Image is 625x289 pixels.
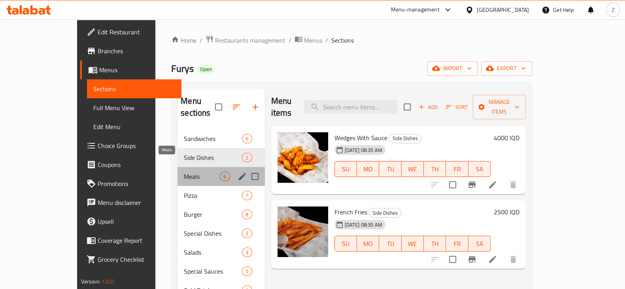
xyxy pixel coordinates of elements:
button: edit [236,171,248,182]
a: Home [171,36,196,45]
button: delete [504,175,523,194]
span: TH [427,238,443,250]
span: Edit Menu [93,122,175,131]
span: [DATE] 08:35 AM [342,221,385,229]
button: TH [424,161,446,177]
a: Edit menu item [488,255,497,264]
span: Wedges With Sauce [334,132,387,144]
h6: 4000 IQD [494,132,519,143]
div: Meals6edit [177,167,264,186]
a: Coverage Report [80,231,181,250]
div: items [220,172,230,181]
button: SU [334,161,357,177]
span: Sort [446,103,468,112]
span: 8 [242,211,251,218]
a: Sections [87,79,181,98]
span: 2 [242,230,251,237]
span: Side Dishes [369,208,401,218]
button: export [481,61,532,76]
div: items [242,229,252,238]
span: [DATE] 08:35 AM [342,146,385,154]
span: SA [472,163,487,175]
a: Full Menu View [87,98,181,117]
button: Sort [444,101,470,113]
span: 6 [220,173,229,180]
span: Version: [81,276,100,287]
span: Select to update [444,176,461,193]
span: Choice Groups [98,141,175,150]
div: items [242,153,252,162]
span: Burger [184,210,242,219]
button: Add section [246,98,265,116]
span: Open [197,66,215,73]
h6: 2500 IQD [494,206,519,218]
span: Select all sections [210,99,227,115]
a: Menus [295,35,322,45]
button: MO [357,161,379,177]
span: Pizza [184,191,242,200]
span: Menus [304,36,322,45]
div: Sandwiches [184,134,242,143]
button: MO [357,236,379,251]
div: [GEOGRAPHIC_DATA] [477,6,529,14]
a: Edit Restaurant [80,23,181,41]
span: 2 [242,154,251,161]
span: TH [427,163,443,175]
a: Branches [80,41,181,60]
div: Burger8 [177,205,264,224]
span: 6 [242,135,251,143]
span: Special Sauces [184,266,242,276]
span: MO [360,238,376,250]
span: TU [382,238,398,250]
button: Branch-specific-item [463,175,481,194]
span: Sort items [441,101,473,113]
span: Coverage Report [98,236,175,245]
img: French Fries [278,206,328,257]
a: Edit Menu [87,117,181,136]
span: Salads [184,248,242,257]
div: Open [197,65,215,74]
span: Meals [184,172,220,181]
div: Sandwiches6 [177,129,264,148]
span: Manage items [479,97,519,117]
span: FR [449,238,465,250]
span: WE [405,163,421,175]
img: Wedges With Sauce [278,132,328,183]
a: Grocery Checklist [80,250,181,269]
div: Pizza7 [177,186,264,205]
button: Manage items [473,95,526,119]
li: / [289,36,291,45]
div: Special Dishes2 [177,224,264,243]
div: items [242,248,252,257]
button: SA [468,236,491,251]
span: Menus [99,65,175,75]
span: Side Dishes [184,153,242,162]
span: SA [472,238,487,250]
span: Side Dishes [389,134,421,143]
span: SU [338,163,354,175]
button: SU [334,236,357,251]
div: Salads3 [177,243,264,262]
span: FR [449,163,465,175]
h2: Menu items [271,95,295,119]
span: Furys [171,60,194,77]
button: SA [468,161,491,177]
span: Coupons [98,160,175,169]
span: Branches [98,46,175,56]
a: Choice Groups [80,136,181,155]
span: Menu disclaimer [98,198,175,207]
div: Menu-management [391,5,440,15]
span: import [434,64,472,73]
button: Add [415,101,441,113]
span: Restaurants management [215,36,285,45]
span: Full Menu View [93,103,175,113]
button: FR [446,161,468,177]
button: delete [504,250,523,269]
a: Edit menu item [488,180,497,190]
div: items [242,134,252,143]
input: search [304,100,397,114]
